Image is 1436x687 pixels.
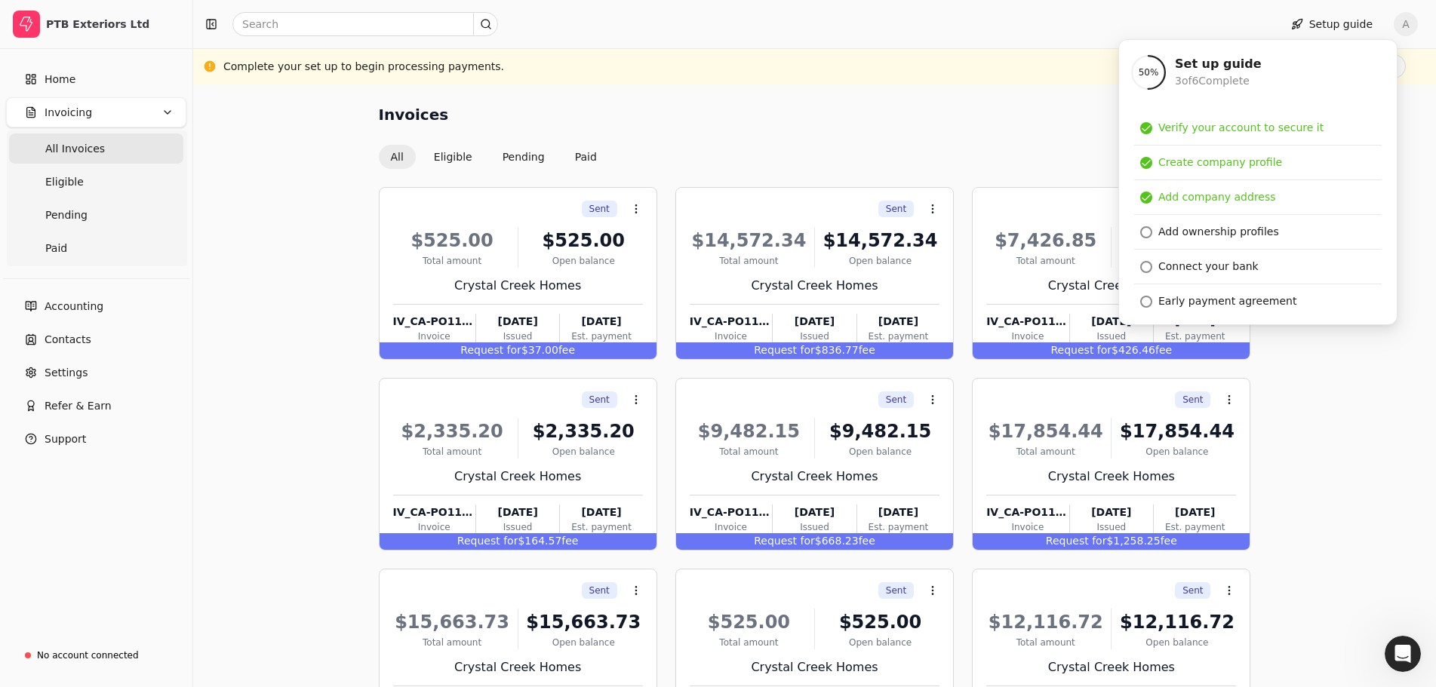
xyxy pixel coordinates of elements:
[460,344,521,356] span: Request for
[690,658,939,676] div: Crystal Creek Homes
[393,468,643,486] div: Crystal Creek Homes
[476,520,559,534] div: Issued
[1070,330,1153,343] div: Issued
[589,202,610,216] span: Sent
[773,330,856,343] div: Issued
[9,133,183,164] a: All Invoices
[1158,293,1296,309] div: Early payment agreement
[986,520,1069,534] div: Invoice
[690,636,808,649] div: Total amount
[1175,73,1262,89] div: 3 of 6 Complete
[563,145,609,169] button: Paid
[393,418,512,445] div: $2,335.20
[690,520,772,534] div: Invoice
[857,505,939,520] div: [DATE]
[1158,189,1276,205] div: Add company address
[1070,505,1153,520] div: [DATE]
[45,241,67,256] span: Paid
[422,145,484,169] button: Eligible
[380,533,657,550] div: $164.57
[393,520,475,534] div: Invoice
[6,424,186,454] button: Support
[1046,535,1107,547] span: Request for
[476,314,559,330] div: [DATE]
[9,200,183,230] a: Pending
[524,636,643,649] div: Open balance
[560,314,642,330] div: [DATE]
[690,254,808,268] div: Total amount
[524,445,643,459] div: Open balance
[986,658,1236,676] div: Crystal Creek Homes
[457,535,518,547] span: Request for
[45,207,88,223] span: Pending
[690,330,772,343] div: Invoice
[6,324,186,354] a: Contacts
[986,277,1236,295] div: Crystal Creek Homes
[589,393,610,406] span: Sent
[857,330,939,343] div: Est. payment
[1154,520,1236,534] div: Est. payment
[393,658,643,676] div: Crystal Creek Homes
[690,418,808,445] div: $9,482.15
[986,445,1105,459] div: Total amount
[1385,636,1421,672] iframe: Intercom live chat
[379,145,609,169] div: Invoice filter options
[690,445,808,459] div: Total amount
[558,344,575,356] span: fee
[821,227,939,254] div: $14,572.34
[859,344,875,356] span: fee
[223,59,504,75] div: Complete your set up to begin processing payments.
[857,520,939,534] div: Est. payment
[6,291,186,321] a: Accounting
[1175,55,1262,73] div: Set up guide
[524,254,643,268] div: Open balance
[676,533,953,550] div: $668.23
[690,609,808,636] div: $525.00
[773,505,856,520] div: [DATE]
[9,167,183,197] a: Eligible
[1118,39,1398,325] div: Setup guide
[45,365,88,381] span: Settings
[476,505,559,520] div: [DATE]
[754,344,815,356] span: Request for
[1051,344,1112,356] span: Request for
[821,254,939,268] div: Open balance
[1158,259,1259,274] div: Connect your bank
[973,533,1250,550] div: $1,258.25
[857,314,939,330] div: [DATE]
[524,609,643,636] div: $15,663.73
[6,642,186,669] a: No account connected
[560,330,642,343] div: Est. payment
[690,468,939,486] div: Crystal Creek Homes
[1118,636,1236,649] div: Open balance
[476,330,559,343] div: Issued
[561,535,578,547] span: fee
[1161,535,1177,547] span: fee
[986,636,1105,649] div: Total amount
[986,418,1105,445] div: $17,854.44
[589,584,610,597] span: Sent
[1139,66,1159,79] span: 50 %
[45,72,75,87] span: Home
[393,314,475,330] div: IV_CA-PO117145_20250813211347799
[6,97,186,127] button: Invoicing
[1158,155,1282,170] div: Create company profile
[1155,344,1172,356] span: fee
[393,330,475,343] div: Invoice
[1394,12,1418,36] span: A
[393,505,475,520] div: IV_CA-PO114208_20250808054537775
[9,233,183,263] a: Paid
[45,174,84,190] span: Eligible
[490,145,557,169] button: Pending
[560,505,642,520] div: [DATE]
[45,398,112,414] span: Refer & Earn
[986,227,1105,254] div: $7,426.85
[821,445,939,459] div: Open balance
[986,468,1236,486] div: Crystal Creek Homes
[986,330,1069,343] div: Invoice
[560,520,642,534] div: Est. payment
[1070,314,1153,330] div: [DATE]
[232,12,498,36] input: Search
[393,445,512,459] div: Total amount
[690,227,808,254] div: $14,572.34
